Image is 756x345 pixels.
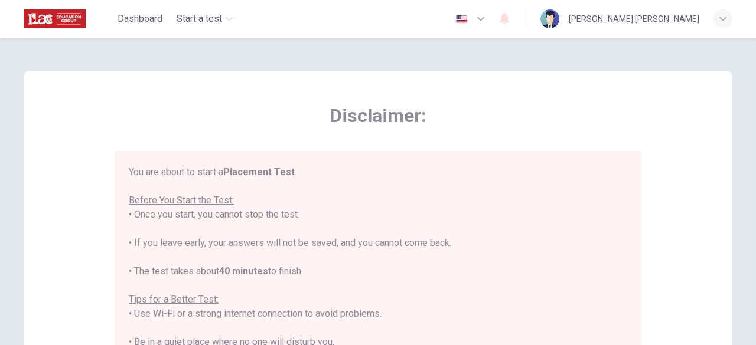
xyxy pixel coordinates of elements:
span: Disclaimer: [115,104,641,127]
img: Profile picture [540,9,559,28]
img: ILAC logo [24,7,86,31]
button: Dashboard [113,8,167,29]
span: Dashboard [118,12,162,26]
img: en [454,15,469,24]
div: [PERSON_NAME] [PERSON_NAME] [569,12,699,26]
a: ILAC logo [24,7,113,31]
b: Placement Test [223,166,295,178]
button: Start a test [172,8,237,29]
span: Start a test [177,12,222,26]
u: Before You Start the Test: [129,195,234,206]
u: Tips for a Better Test: [129,294,219,305]
b: 40 minutes [219,265,268,277]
